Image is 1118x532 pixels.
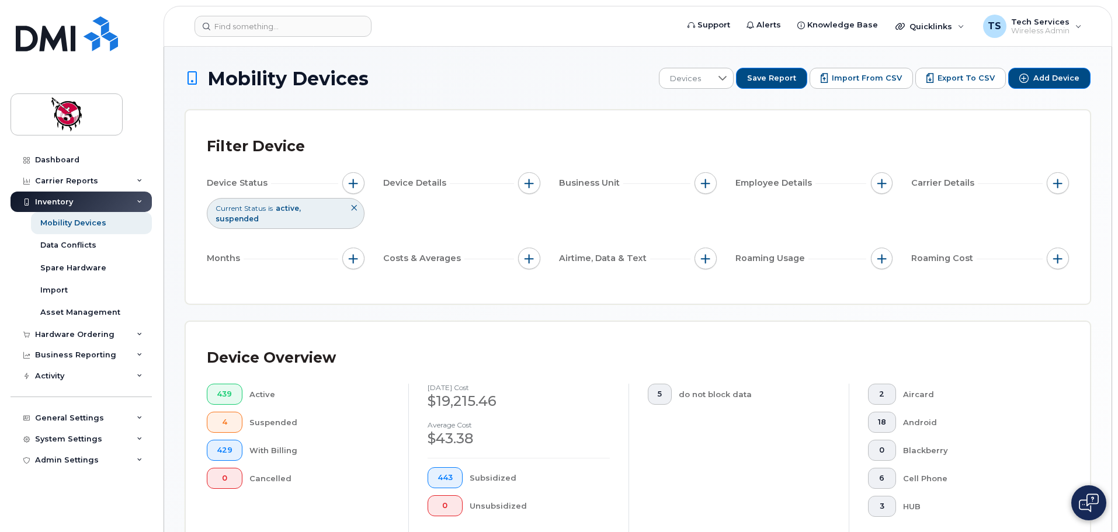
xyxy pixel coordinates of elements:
[428,429,610,448] div: $43.38
[207,468,242,489] button: 0
[736,68,807,89] button: Save Report
[878,446,886,455] span: 0
[217,446,232,455] span: 429
[207,177,271,189] span: Device Status
[559,177,623,189] span: Business Unit
[383,177,450,189] span: Device Details
[207,343,336,373] div: Device Overview
[216,203,266,213] span: Current Status
[217,418,232,427] span: 4
[648,384,672,405] button: 5
[911,177,978,189] span: Carrier Details
[1033,73,1079,84] span: Add Device
[470,495,610,516] div: Unsubsidized
[249,384,390,405] div: Active
[735,177,815,189] span: Employee Details
[249,412,390,433] div: Suspended
[658,390,662,399] span: 5
[217,474,232,483] span: 0
[428,421,610,429] h4: Average cost
[249,440,390,461] div: With Billing
[915,68,1006,89] button: Export to CSV
[868,412,896,433] button: 18
[438,473,453,482] span: 443
[428,384,610,391] h4: [DATE] cost
[268,203,273,213] span: is
[1079,493,1099,512] img: Open chat
[207,412,242,433] button: 4
[903,440,1051,461] div: Blackberry
[735,252,808,265] span: Roaming Usage
[207,68,369,89] span: Mobility Devices
[276,204,301,213] span: active
[428,467,463,488] button: 443
[207,440,242,461] button: 429
[470,467,610,488] div: Subsidized
[428,495,463,516] button: 0
[878,418,886,427] span: 18
[832,73,902,84] span: Import from CSV
[216,214,259,223] span: suspended
[878,502,886,511] span: 3
[810,68,913,89] button: Import from CSV
[217,390,232,399] span: 439
[868,384,896,405] button: 2
[249,468,390,489] div: Cancelled
[903,384,1051,405] div: Aircard
[428,391,610,411] div: $19,215.46
[438,501,453,510] span: 0
[207,131,305,162] div: Filter Device
[938,73,995,84] span: Export to CSV
[207,384,242,405] button: 439
[679,384,831,405] div: do not block data
[903,412,1051,433] div: Android
[878,390,886,399] span: 2
[747,73,796,84] span: Save Report
[878,474,886,483] span: 6
[383,252,464,265] span: Costs & Averages
[868,440,896,461] button: 0
[207,252,244,265] span: Months
[659,68,711,89] span: Devices
[1008,68,1091,89] button: Add Device
[903,468,1051,489] div: Cell Phone
[903,496,1051,517] div: HUB
[559,252,650,265] span: Airtime, Data & Text
[911,252,977,265] span: Roaming Cost
[868,496,896,517] button: 3
[868,468,896,489] button: 6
